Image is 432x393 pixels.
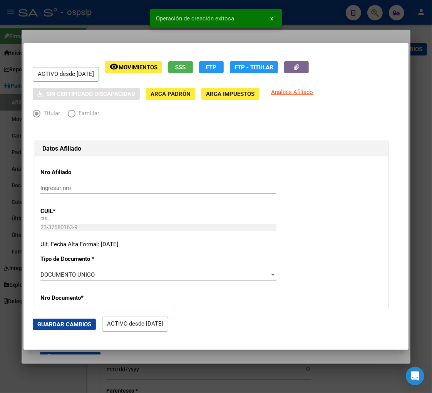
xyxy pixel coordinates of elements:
[264,12,279,25] button: x
[40,168,143,177] p: Nro Afiliado
[176,64,186,71] span: SSS
[40,294,143,302] p: Nro Documento
[33,319,96,330] button: Guardar Cambios
[105,61,162,73] button: Movimientos
[406,367,424,385] div: Open Intercom Messenger
[270,15,273,22] span: x
[146,88,195,100] button: ARCA Padrón
[230,61,278,73] button: FTP - Titular
[109,62,119,71] mat-icon: remove_red_eye
[33,88,140,100] button: Sin Certificado Discapacidad
[42,144,380,153] h1: Datos Afiliado
[46,91,135,97] span: Sin Certificado Discapacidad
[199,61,224,73] button: FTP
[119,64,157,71] span: Movimientos
[37,321,91,328] span: Guardar Cambios
[206,91,255,97] span: ARCA Impuestos
[40,255,143,264] p: Tipo de Documento *
[151,91,191,97] span: ARCA Padrón
[75,109,99,118] span: Familiar
[33,112,107,119] mat-radio-group: Elija una opción
[234,64,273,71] span: FTP - Titular
[40,207,143,216] p: CUIL
[102,317,168,332] p: ACTIVO desde [DATE]
[168,61,193,73] button: SSS
[201,88,259,100] button: ARCA Impuestos
[33,67,99,82] p: ACTIVO desde [DATE]
[271,89,313,96] span: Análisis Afiliado
[40,109,60,118] span: Titular
[206,64,217,71] span: FTP
[40,240,382,249] div: Ult. Fecha Alta Formal: [DATE]
[40,271,95,278] span: DOCUMENTO UNICO
[156,15,234,22] span: Operación de creación exitosa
